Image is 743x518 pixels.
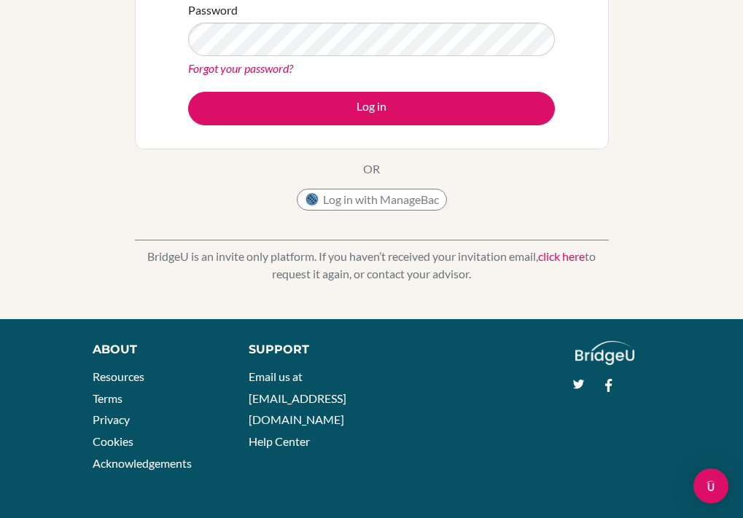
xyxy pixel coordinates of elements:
a: Help Center [249,434,310,448]
a: Cookies [93,434,133,448]
div: Support [249,341,359,358]
a: Email us at [EMAIL_ADDRESS][DOMAIN_NAME] [249,369,346,426]
img: logo_white@2x-f4f0deed5e89b7ecb1c2cc34c3e3d731f90f0f143d5ea2071677605dd97b5244.png [575,341,634,365]
a: Acknowledgements [93,456,192,470]
p: OR [363,160,380,178]
a: Terms [93,391,122,405]
div: About [93,341,216,358]
div: Open Intercom Messenger [693,468,728,503]
a: Privacy [93,412,130,426]
p: BridgeU is an invite only platform. If you haven’t received your invitation email, to request it ... [135,248,609,283]
a: Resources [93,369,144,383]
button: Log in [188,92,555,125]
a: click here [538,249,585,263]
a: Forgot your password? [188,61,293,75]
label: Password [188,1,238,19]
button: Log in with ManageBac [297,189,447,211]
